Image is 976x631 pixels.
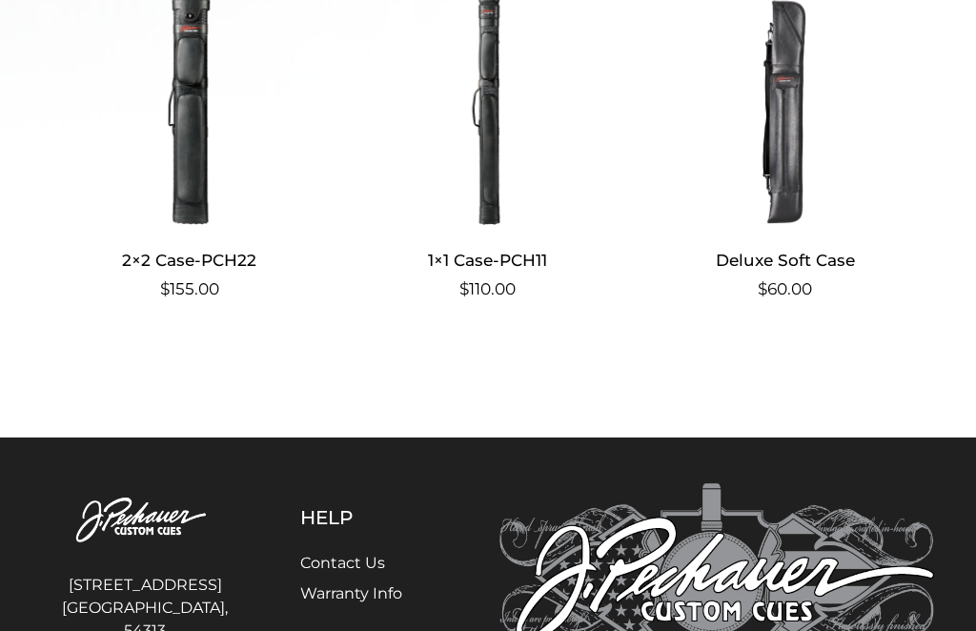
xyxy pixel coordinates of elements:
img: Pechauer Custom Cues [42,484,248,560]
span: $ [160,280,170,299]
h2: 1×1 Case-PCH11 [355,243,620,278]
h2: Deluxe Soft Case [653,243,918,278]
a: Warranty Info [300,585,402,603]
bdi: 110.00 [459,280,516,299]
span: $ [459,280,469,299]
bdi: 155.00 [160,280,219,299]
span: $ [758,280,767,299]
bdi: 60.00 [758,280,812,299]
h5: Help [300,507,448,530]
a: Contact Us [300,555,385,573]
h2: 2×2 Case-PCH22 [57,243,322,278]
